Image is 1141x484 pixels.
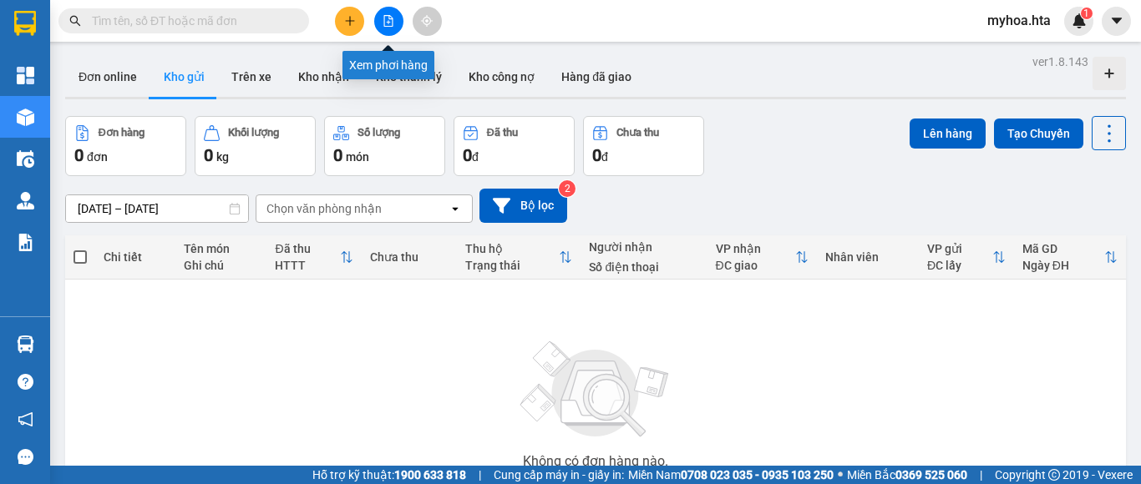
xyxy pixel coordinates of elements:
span: đơn [87,150,108,164]
span: question-circle [18,374,33,390]
div: Chưa thu [616,127,659,139]
span: món [346,150,369,164]
th: Toggle SortBy [1014,235,1126,280]
img: dashboard-icon [17,67,34,84]
th: Toggle SortBy [457,235,581,280]
input: Select a date range. [66,195,248,222]
span: plus [344,15,356,27]
div: Chi tiết [104,250,167,264]
span: đ [472,150,479,164]
input: Tìm tên, số ĐT hoặc mã đơn [92,12,289,30]
button: Hàng đã giao [548,57,645,97]
svg: open [449,202,462,215]
img: warehouse-icon [17,335,34,353]
div: VP nhận [716,242,795,255]
span: kg [216,150,229,164]
strong: 0708 023 035 - 0935 103 250 [681,468,834,481]
img: logo-vxr [14,11,36,36]
button: Trên xe [218,57,285,97]
button: Lên hàng [910,118,986,149]
button: Đơn hàng0đơn [65,116,186,176]
span: 0 [204,145,213,165]
img: warehouse-icon [17,150,34,168]
th: Toggle SortBy [266,235,362,280]
img: svg+xml;base64,PHN2ZyBjbGFzcz0ibGlzdC1wbHVnX19zdmciIHhtbG5zPSJodHRwOi8vd3d3LnczLm9yZy8yMDAwL3N2Zy... [512,331,679,448]
div: Ngày ĐH [1022,259,1104,272]
span: search [69,15,81,27]
div: Đã thu [275,242,340,255]
button: Kho nhận [285,57,363,97]
button: aim [413,7,442,36]
button: plus [335,7,364,36]
div: Tên món [184,242,258,255]
div: Đã thu [487,127,518,139]
button: Đã thu0đ [454,116,575,176]
span: message [18,449,33,465]
div: Trạng thái [465,259,560,272]
div: ĐC lấy [927,259,992,272]
span: myhoa.hta [974,10,1064,31]
div: Người nhận [589,240,698,254]
button: file-add [374,7,403,36]
button: Tạo Chuyến [994,118,1083,149]
span: 0 [74,145,84,165]
span: Miền Bắc [847,466,967,484]
span: Cung cấp máy in - giấy in: [494,466,624,484]
img: warehouse-icon [17,108,34,126]
button: Khối lượng0kg [195,116,316,176]
span: đ [601,150,608,164]
button: Chưa thu0đ [583,116,704,176]
img: icon-new-feature [1072,13,1087,28]
div: Chưa thu [370,250,449,264]
button: Đơn online [65,57,150,97]
div: Số điện thoại [589,260,698,274]
div: ĐC giao [716,259,795,272]
strong: 0369 525 060 [895,468,967,481]
div: Xem phơi hàng [342,51,434,79]
button: caret-down [1102,7,1131,36]
th: Toggle SortBy [707,235,817,280]
div: HTTT [275,259,340,272]
span: 0 [333,145,342,165]
sup: 2 [559,180,576,197]
span: caret-down [1109,13,1124,28]
div: Không có đơn hàng nào. [523,455,668,468]
span: | [980,466,982,484]
span: ⚪️ [838,471,843,478]
div: Khối lượng [228,127,279,139]
div: Số lượng [358,127,400,139]
strong: 1900 633 818 [394,468,466,481]
span: file-add [383,15,394,27]
span: 1 [1083,8,1089,19]
button: Số lượng0món [324,116,445,176]
div: Ghi chú [184,259,258,272]
button: Kho công nợ [455,57,548,97]
span: notification [18,411,33,427]
div: ver 1.8.143 [1032,53,1088,71]
span: copyright [1048,469,1060,481]
div: Mã GD [1022,242,1104,255]
button: Kho gửi [150,57,218,97]
th: Toggle SortBy [919,235,1014,280]
button: Bộ lọc [479,189,567,223]
span: aim [421,15,433,27]
div: Nhân viên [825,250,910,264]
div: VP gửi [927,242,992,255]
span: 0 [463,145,472,165]
img: warehouse-icon [17,192,34,209]
div: Đơn hàng [99,127,145,139]
span: Hỗ trợ kỹ thuật: [312,466,466,484]
div: Chọn văn phòng nhận [266,200,382,217]
span: 0 [592,145,601,165]
sup: 1 [1081,8,1093,19]
div: Tạo kho hàng mới [1093,57,1126,90]
span: Miền Nam [628,466,834,484]
span: | [479,466,481,484]
div: Thu hộ [465,242,560,255]
img: solution-icon [17,234,34,251]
